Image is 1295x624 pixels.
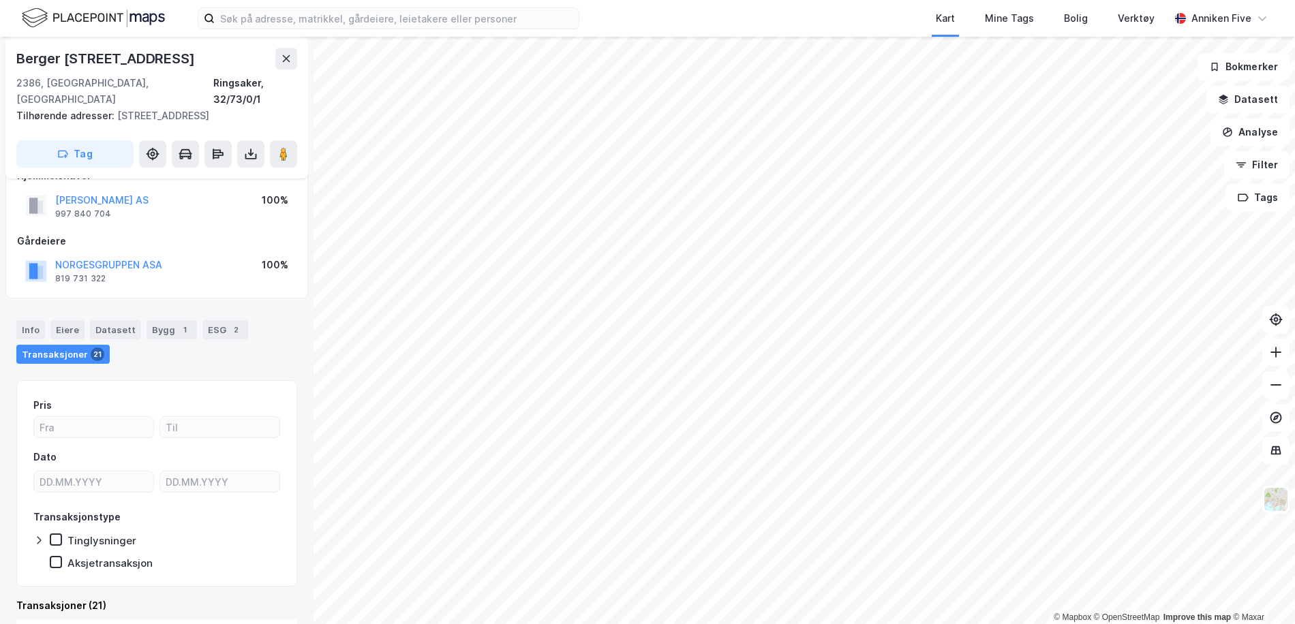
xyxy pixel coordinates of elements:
[16,320,45,339] div: Info
[16,108,286,124] div: [STREET_ADDRESS]
[67,534,136,547] div: Tinglysninger
[985,10,1034,27] div: Mine Tags
[34,417,153,437] input: Fra
[16,48,197,69] div: Berger [STREET_ADDRESS]
[262,192,288,208] div: 100%
[91,347,104,361] div: 21
[1054,612,1091,622] a: Mapbox
[202,320,248,339] div: ESG
[1206,86,1290,113] button: Datasett
[1224,151,1290,178] button: Filter
[262,257,288,273] div: 100%
[33,397,52,414] div: Pris
[17,233,296,249] div: Gårdeiere
[1198,53,1290,80] button: Bokmerker
[90,320,141,339] div: Datasett
[16,597,297,614] div: Transaksjoner (21)
[1191,10,1251,27] div: Anniken Five
[16,75,213,108] div: 2386, [GEOGRAPHIC_DATA], [GEOGRAPHIC_DATA]
[16,140,134,168] button: Tag
[33,509,121,525] div: Transaksjonstype
[936,10,955,27] div: Kart
[50,320,85,339] div: Eiere
[1118,10,1155,27] div: Verktøy
[215,8,579,29] input: Søk på adresse, matrikkel, gårdeiere, leietakere eller personer
[1227,559,1295,624] div: Kontrollprogram for chat
[16,345,110,364] div: Transaksjoner
[1263,486,1289,512] img: Z
[229,323,243,337] div: 2
[34,471,153,492] input: DD.MM.YYYY
[160,417,279,437] input: Til
[1064,10,1088,27] div: Bolig
[22,6,165,30] img: logo.f888ab2527a4732fd821a326f86c7f29.svg
[55,273,106,284] div: 819 731 322
[1210,119,1290,146] button: Analyse
[16,110,117,121] span: Tilhørende adresser:
[147,320,197,339] div: Bygg
[33,449,57,465] div: Dato
[55,208,111,219] div: 997 840 704
[1226,184,1290,211] button: Tags
[67,557,153,570] div: Aksjetransaksjon
[1094,612,1160,622] a: OpenStreetMap
[178,323,192,337] div: 1
[213,75,297,108] div: Ringsaker, 32/73/0/1
[160,471,279,492] input: DD.MM.YYYY
[1163,612,1231,622] a: Improve this map
[1227,559,1295,624] iframe: Chat Widget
